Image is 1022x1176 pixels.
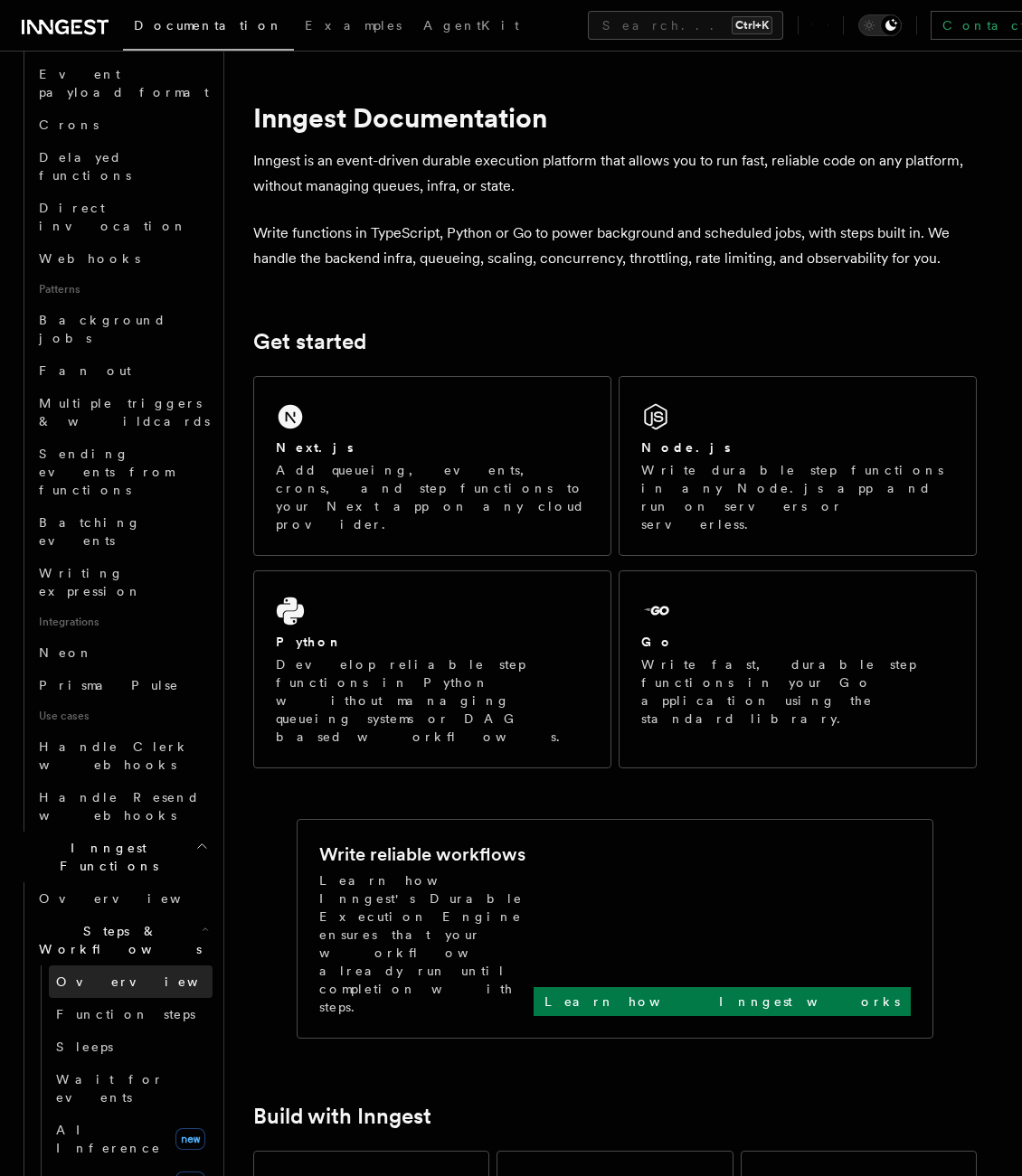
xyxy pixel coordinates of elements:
[32,922,202,958] span: Steps & Workflows
[39,396,210,428] span: Multiple triggers & wildcards
[319,842,525,867] h2: Write reliable workflows
[14,832,213,882] button: Inngest Functions
[39,313,166,345] span: Background jobs
[49,998,213,1030] a: Function steps
[732,16,772,34] kbd: Ctrl+K
[32,506,213,557] a: Batching events
[276,438,354,456] h2: Next.js
[32,915,213,965] button: Steps & Workflows
[253,148,977,199] p: Inngest is an event-driven durable execution platform that allows you to run fast, reliable code ...
[56,1040,113,1054] span: Sleeps
[32,108,213,141] a: Crons
[32,636,213,669] a: Neon
[39,201,187,233] span: Direct invocation
[276,655,589,746] p: Develop reliable step functions in Python without managing queueing systems or DAG based workflows.
[32,354,213,387] a: Fan out
[253,1104,431,1129] a: Build with Inngest
[544,993,900,1011] p: Learn how Inngest works
[32,882,213,915] a: Overview
[276,461,589,533] p: Add queueing, events, crons, and step functions to your Next app on any cloud provider.
[39,515,141,548] span: Batching events
[32,304,213,354] a: Background jobs
[39,891,225,906] span: Overview
[134,18,283,33] span: Documentation
[32,607,213,636] span: Integrations
[294,5,412,49] a: Examples
[32,701,213,730] span: Use cases
[305,18,402,33] span: Examples
[641,655,954,728] p: Write fast, durable step functions in your Go application using the standard library.
[39,363,131,378] span: Fan out
[32,141,213,192] a: Delayed functions
[39,67,209,99] span: Event payload format
[39,150,131,183] span: Delayed functions
[175,1128,205,1150] span: new
[253,570,611,768] a: PythonDevelop reliable step functions in Python without managing queueing systems or DAG based wo...
[56,1123,161,1155] span: AI Inference
[49,1063,213,1114] a: Wait for events
[534,987,911,1016] a: Learn how Inngest works
[32,192,213,242] a: Direct invocation
[253,329,366,354] a: Get started
[319,871,534,1016] p: Learn how Inngest's Durable Execution Engine ensures that your workflow already run until complet...
[39,566,142,598] span: Writing expression
[253,101,977,134] h1: Inngest Documentation
[32,58,213,108] a: Event payload format
[32,242,213,275] a: Webhooks
[641,438,731,456] h2: Node.js
[56,974,242,989] span: Overview
[39,645,93,660] span: Neon
[32,669,213,701] a: Prisma Pulse
[276,633,343,651] h2: Python
[858,14,902,36] button: Toggle dark mode
[32,275,213,304] span: Patterns
[32,387,213,437] a: Multiple triggers & wildcards
[39,118,99,132] span: Crons
[14,839,195,875] span: Inngest Functions
[49,1030,213,1063] a: Sleeps
[56,1072,164,1105] span: Wait for events
[32,730,213,781] a: Handle Clerk webhooks
[412,5,530,49] a: AgentKit
[39,790,200,823] span: Handle Resend webhooks
[39,447,174,497] span: Sending events from functions
[32,557,213,607] a: Writing expression
[32,437,213,506] a: Sending events from functions
[49,965,213,998] a: Overview
[588,11,783,40] button: Search...Ctrl+K
[39,739,190,772] span: Handle Clerk webhooks
[39,251,140,266] span: Webhooks
[56,1007,195,1021] span: Function steps
[641,633,674,651] h2: Go
[39,678,179,692] span: Prisma Pulse
[619,570,977,768] a: GoWrite fast, durable step functions in your Go application using the standard library.
[32,781,213,832] a: Handle Resend webhooks
[641,461,954,533] p: Write durable step functions in any Node.js app and run on servers or serverless.
[253,376,611,556] a: Next.jsAdd queueing, events, crons, and step functions to your Next app on any cloud provider.
[253,221,977,271] p: Write functions in TypeScript, Python or Go to power background and scheduled jobs, with steps bu...
[423,18,519,33] span: AgentKit
[619,376,977,556] a: Node.jsWrite durable step functions in any Node.js app and run on servers or serverless.
[49,1114,213,1164] a: AI Inferencenew
[123,5,294,51] a: Documentation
